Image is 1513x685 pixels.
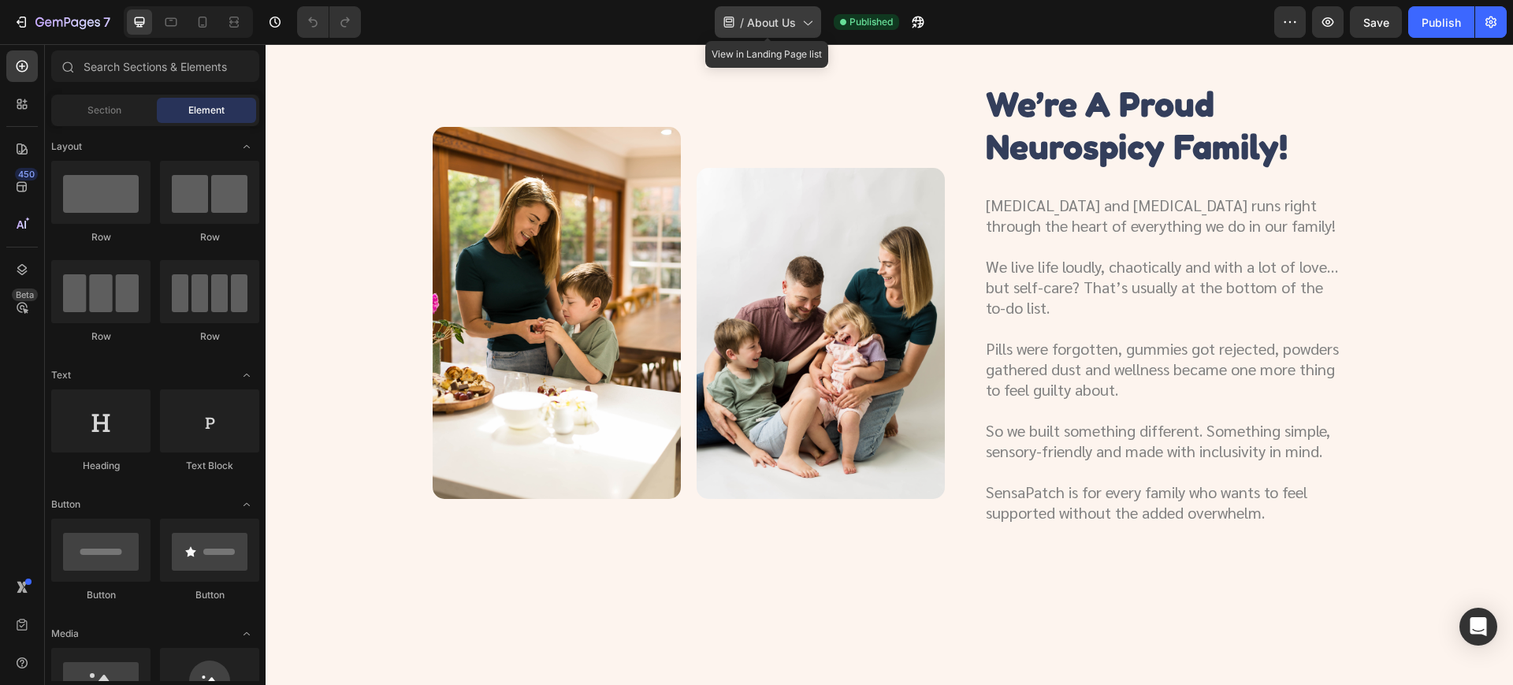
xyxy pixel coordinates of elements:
[1459,608,1497,646] div: Open Intercom Messenger
[51,459,151,473] div: Heading
[849,15,893,29] span: Published
[1363,16,1389,29] span: Save
[51,230,151,244] div: Row
[720,294,1080,356] p: Pills were forgotten, gummies got rejected, powders gathered dust and wellness became one more th...
[720,437,1080,478] p: SensaPatch is for every family who wants to feel supported without the added overwhelm.
[266,44,1513,685] iframe: Design area
[720,376,1080,417] p: So we built something different. Something simple, sensory-friendly and made with inclusivity in ...
[12,289,38,301] div: Beta
[160,329,259,344] div: Row
[160,588,259,602] div: Button
[720,212,1080,274] p: We live life loudly, chaotically and with a lot of love… but self-care? That’s usually at the bot...
[234,363,259,388] span: Toggle open
[87,103,121,117] span: Section
[51,329,151,344] div: Row
[51,368,71,382] span: Text
[1408,6,1474,38] button: Publish
[719,37,1050,125] h3: we’re a proud neurospicy family!
[51,140,82,154] span: Layout
[431,124,679,455] img: gempages_576990987239293478-7b4f5206-8df8-4b64-9b77-a3ad361ac7c1.png
[720,151,1080,192] p: [MEDICAL_DATA] and [MEDICAL_DATA] runs right through the heart of everything we do in our family!
[1350,6,1402,38] button: Save
[51,588,151,602] div: Button
[51,50,259,82] input: Search Sections & Elements
[51,627,79,641] span: Media
[51,497,80,512] span: Button
[747,14,796,31] span: About Us
[160,459,259,473] div: Text Block
[6,6,117,38] button: 7
[740,14,744,31] span: /
[188,103,225,117] span: Element
[234,134,259,159] span: Toggle open
[297,6,361,38] div: Undo/Redo
[234,621,259,646] span: Toggle open
[103,13,110,32] p: 7
[1422,14,1461,31] div: Publish
[234,492,259,517] span: Toggle open
[15,168,38,181] div: 450
[160,230,259,244] div: Row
